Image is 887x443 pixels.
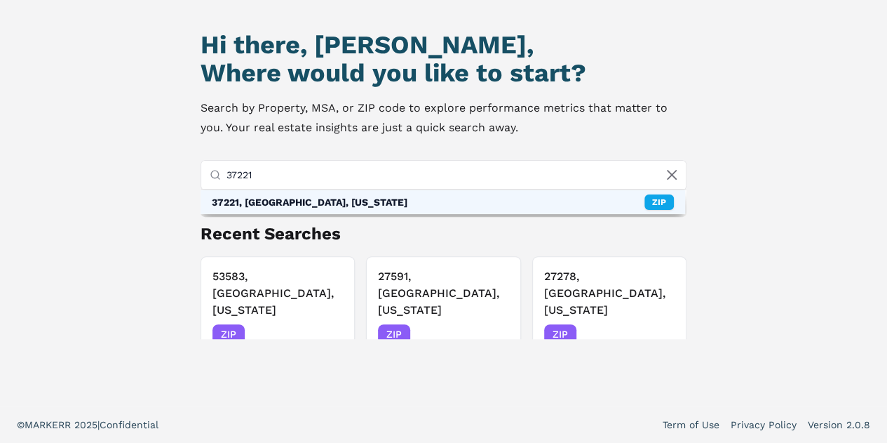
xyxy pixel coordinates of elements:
h3: 27278, [GEOGRAPHIC_DATA], [US_STATE] [544,268,675,319]
a: Version 2.0.8 [808,418,870,432]
h3: 27591, [GEOGRAPHIC_DATA], [US_STATE] [378,268,509,319]
h2: Where would you like to start? [201,59,687,87]
span: [DATE] [311,327,343,341]
span: ZIP [544,324,576,344]
p: Search by Property, MSA, or ZIP code to explore performance metrics that matter to you. Your real... [201,98,687,138]
span: MARKERR [25,419,74,430]
span: ZIP [212,324,245,344]
a: Term of Use [663,418,719,432]
button: Remove 53583, Sauk City, Wisconsin53583, [GEOGRAPHIC_DATA], [US_STATE]ZIP[DATE] [201,256,356,356]
div: Suggestions [201,190,686,214]
a: Privacy Policy [731,418,797,432]
span: 2025 | [74,419,100,430]
input: Search by MSA, ZIP, Property Name, or Address [226,161,678,189]
span: ZIP [378,324,410,344]
h1: Hi there, [PERSON_NAME], [201,31,687,59]
div: ZIP [644,194,674,210]
span: [DATE] [643,327,675,341]
span: [DATE] [478,327,509,341]
span: © [17,419,25,430]
button: Remove 27591, Wendell, North Carolina27591, [GEOGRAPHIC_DATA], [US_STATE]ZIP[DATE] [366,256,521,356]
div: 37221, [GEOGRAPHIC_DATA], [US_STATE] [212,195,407,209]
div: ZIP: 37221, Nashville, Tennessee [201,190,686,214]
span: Confidential [100,419,158,430]
h3: 53583, [GEOGRAPHIC_DATA], [US_STATE] [212,268,344,319]
button: Remove 27278, Hillsborough, North Carolina27278, [GEOGRAPHIC_DATA], [US_STATE]ZIP[DATE] [532,256,687,356]
h2: Recent Searches [201,223,687,245]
